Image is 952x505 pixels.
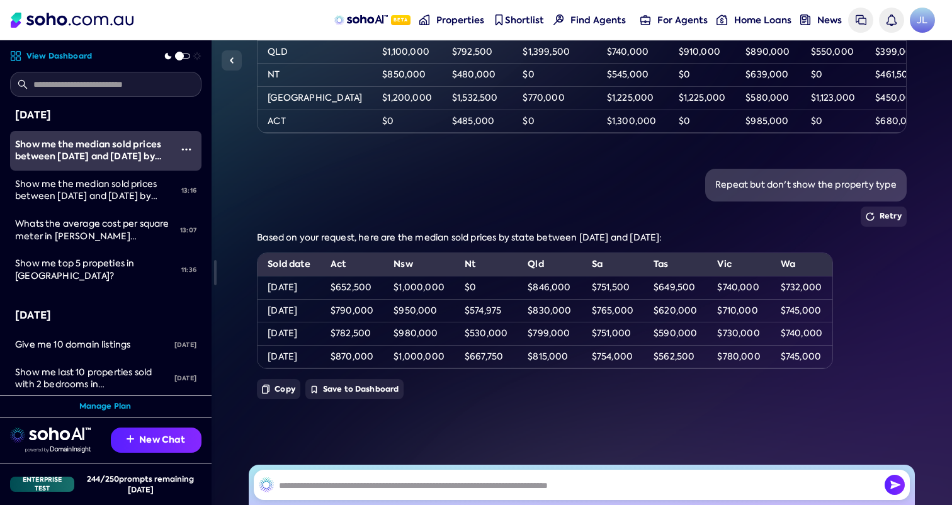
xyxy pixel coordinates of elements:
td: $740,000 [597,40,669,64]
td: $0 [372,110,442,133]
td: $1,100,000 [372,40,442,64]
td: $485,000 [442,110,513,133]
th: Nsw [383,253,455,276]
td: QLD [258,40,372,64]
td: $754,000 [582,345,643,368]
div: Repeat but don't show the property type [715,179,897,191]
a: Show me top 5 propeties in [GEOGRAPHIC_DATA]? [10,250,176,290]
img: properties-nav icon [419,14,430,25]
span: Show me the median sold prices between [DATE] and [DATE] by state, listing type = sale [15,138,161,175]
td: $450,000 [865,87,929,110]
img: sohoai logo [10,428,91,443]
a: Messages [848,8,873,33]
span: Home Loans [734,14,791,26]
td: $830,000 [518,299,581,322]
span: JL [910,8,935,33]
td: $799,000 [518,322,581,346]
td: $732,000 [771,276,832,299]
td: $745,000 [771,299,832,322]
a: Avatar of Jonathan Lui [910,8,935,33]
td: $0 [669,64,736,87]
div: [DATE] [169,365,201,392]
a: Give me 10 domain listings [10,331,169,359]
td: $639,000 [735,64,800,87]
td: $710,000 [707,299,770,322]
th: Sold date [258,253,320,276]
div: 244 / 250 prompts remaining [DATE] [79,474,201,495]
td: $1,300,000 [597,110,669,133]
td: $0 [513,64,596,87]
button: New Chat [111,428,201,453]
td: $680,000 [865,110,929,133]
div: 13:16 [176,177,201,205]
div: Show me top 5 propeties in sydney? [15,258,176,282]
th: Nt [455,253,518,276]
div: [DATE] [15,107,196,123]
td: $1,399,500 [513,40,596,64]
a: Show me last 10 properties sold with 2 bedrooms in [GEOGRAPHIC_DATA] [GEOGRAPHIC_DATA] [10,359,169,399]
img: Send icon [885,475,905,495]
td: $545,000 [597,64,669,87]
td: $1,532,500 [442,87,513,110]
a: View Dashboard [10,50,92,62]
div: Show me the median sold prices between 2025-05-23 and 2025-08-22 by state, listing type = sale [15,139,171,163]
td: $850,000 [372,64,442,87]
a: Whats the average cost per square meter in [PERSON_NAME][GEOGRAPHIC_DATA] for properties listed f... [10,210,175,250]
span: Properties [436,14,484,26]
td: $890,000 [735,40,800,64]
img: Find agents icon [553,14,564,25]
td: $745,000 [771,345,832,368]
div: Whats the average cost per square meter in byron bay for properties listed for sale [15,218,175,242]
img: Data provided by Domain Insight [25,446,91,453]
td: $649,500 [643,276,707,299]
td: $550,000 [801,40,866,64]
span: For Agents [657,14,708,26]
span: Whats the average cost per square meter in [PERSON_NAME][GEOGRAPHIC_DATA] for properties listed f... [15,218,171,266]
img: More icon [181,144,191,154]
span: Give me 10 domain listings [15,339,130,350]
img: sohoAI logo [334,15,388,25]
img: news-nav icon [800,14,811,25]
button: Copy [257,379,300,399]
div: Enterprise Test [10,477,74,492]
td: $667,750 [455,345,518,368]
td: $1,225,000 [597,87,669,110]
span: Shortlist [505,14,544,26]
td: $0 [669,110,736,133]
a: Show me the median sold prices between [DATE] and [DATE] by state, listing type = sale [10,171,176,210]
th: Vic [707,253,770,276]
td: [GEOGRAPHIC_DATA] [258,87,372,110]
td: $480,000 [442,64,513,87]
td: $580,000 [735,87,800,110]
td: $950,000 [383,299,455,322]
td: $590,000 [643,322,707,346]
img: bell icon [886,14,897,25]
img: Retry icon [866,212,875,221]
th: Act [320,253,383,276]
td: [DATE] [258,299,320,322]
td: $815,000 [518,345,581,368]
td: $792,500 [442,40,513,64]
img: for-agents-nav icon [640,14,651,25]
img: Sidebar toggle icon [224,53,239,68]
img: Recommendation icon [127,435,134,443]
span: Show me the median sold prices between [DATE] and [DATE] by state, listing type = sale [15,178,157,214]
img: messages icon [856,14,866,25]
div: 11:36 [176,256,201,284]
span: News [817,14,842,26]
th: Qld [518,253,581,276]
td: ACT [258,110,372,133]
td: $740,000 [771,322,832,346]
div: [DATE] [169,331,201,359]
td: $751,000 [582,322,643,346]
span: Show me top 5 propeties in [GEOGRAPHIC_DATA]? [15,258,134,281]
div: Show me the median sold prices between 2025-05-23 and 2025-08-22 by state, listing type = sale [15,178,176,203]
td: $782,500 [320,322,383,346]
img: Soho Logo [11,13,133,28]
button: Send [885,475,905,495]
td: $620,000 [643,299,707,322]
td: $780,000 [707,345,770,368]
td: $740,000 [707,276,770,299]
td: [DATE] [258,276,320,299]
button: Save to Dashboard [305,379,404,399]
